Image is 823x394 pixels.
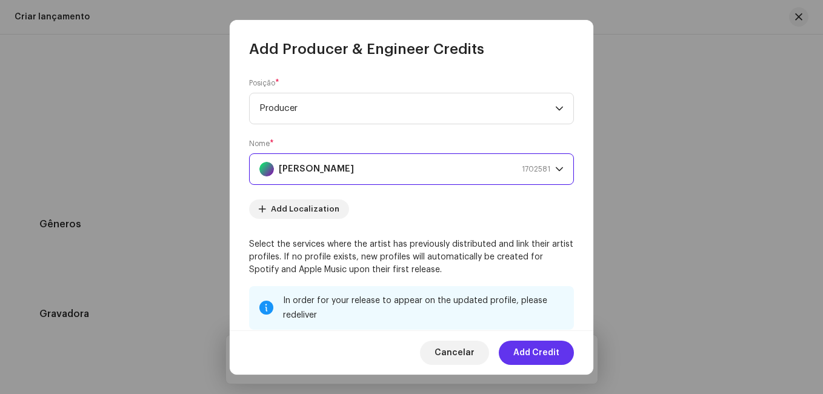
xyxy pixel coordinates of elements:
strong: [PERSON_NAME] [279,154,354,184]
label: Posição [249,78,279,88]
div: In order for your release to appear on the updated profile, please redeliver [283,293,564,322]
span: 1702581 [522,154,550,184]
label: Nome [249,139,274,149]
div: dropdown trigger [555,93,564,124]
button: Add Localization [249,199,349,219]
p: Select the services where the artist has previously distributed and link their artist profiles. I... [249,238,574,276]
span: Cancelar [435,341,475,365]
span: Genival Santos [259,154,555,184]
span: Add Localization [271,197,339,221]
span: Producer [259,93,555,124]
button: Cancelar [420,341,489,365]
div: dropdown trigger [555,154,564,184]
span: Add Producer & Engineer Credits [249,39,484,59]
button: Add Credit [499,341,574,365]
span: Add Credit [513,341,559,365]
